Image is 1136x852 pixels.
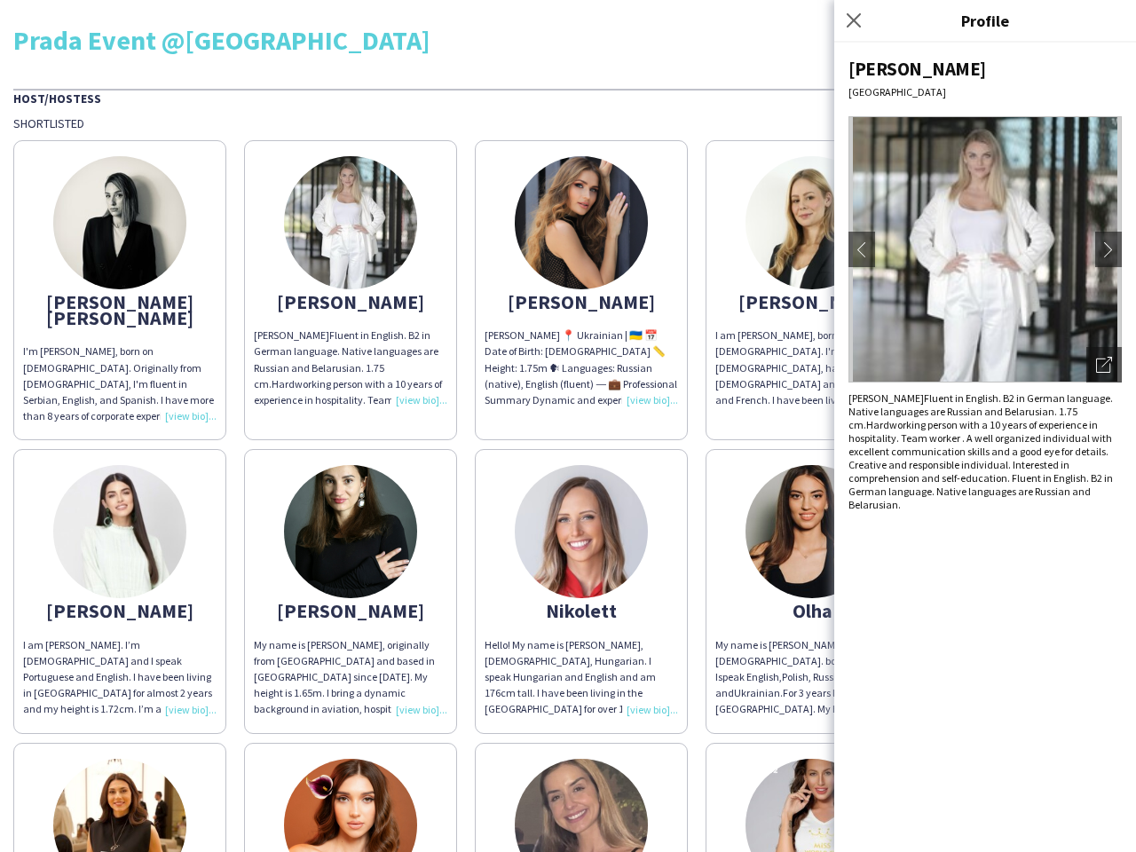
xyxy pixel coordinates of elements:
[848,116,1122,383] img: Crew avatar or photo
[485,603,678,619] div: Nikolett
[745,465,879,598] img: thumb-62d470ed85d64.jpeg
[848,85,1122,99] div: [GEOGRAPHIC_DATA]
[715,603,909,619] div: Olha
[485,327,678,408] div: [PERSON_NAME] 📍 Ukrainian | 🇺🇦 📅 Date of Birth: [DEMOGRAPHIC_DATA] 📏 Height: 1.75m 🗣 Languages: R...
[515,465,648,598] img: thumb-68a91a2c4c175.jpeg
[715,670,848,699] span: Russian and
[254,603,447,619] div: [PERSON_NAME]
[23,343,217,424] div: I'm [PERSON_NAME], born on [DEMOGRAPHIC_DATA]. Originally from [DEMOGRAPHIC_DATA], I'm fluent in ...
[515,156,648,289] img: thumb-16475042836232eb9b597b1.jpeg
[13,115,1123,131] div: Shortlisted
[848,391,1113,431] span: Fluent in English. B2 in German language. Native languages are Russian and Belarusian. 1.75 cm.
[745,156,879,289] img: thumb-68a42ce4d990e.jpeg
[284,156,417,289] img: thumb-66672dfbc5147.jpeg
[254,294,447,310] div: [PERSON_NAME]
[53,156,186,289] img: thumb-651c72e869b8b.jpeg
[13,89,1123,106] div: Host/Hostess
[485,294,678,310] div: [PERSON_NAME]
[485,637,678,718] div: Hello! My name is [PERSON_NAME], [DEMOGRAPHIC_DATA], Hungarian. I speak Hungarian and English and...
[734,686,783,699] span: Ukrainian.
[284,465,417,598] img: thumb-ea862859-c545-4441-88d3-c89daca9f7f7.jpg
[1086,347,1122,383] div: Open photos pop-in
[715,686,903,829] span: For 3 years living in [GEOGRAPHIC_DATA]. My height is 175. Have good experience and professional ...
[715,638,867,667] span: My name is [PERSON_NAME] from [DEMOGRAPHIC_DATA]. born in
[53,465,186,598] img: thumb-6891fe4fabf94.jpeg
[718,670,782,683] span: speak English,
[254,377,446,520] span: Hardworking person with a 10 years of experience in hospitality. Team worker . A well organized i...
[848,57,1122,81] div: [PERSON_NAME]
[23,637,217,718] div: I am [PERSON_NAME]. I’m [DEMOGRAPHIC_DATA] and I speak Portuguese and English. I have been living...
[834,9,1136,32] h3: Profile
[715,294,909,310] div: [PERSON_NAME]
[23,294,217,326] div: [PERSON_NAME] [PERSON_NAME]
[715,327,909,408] div: I am [PERSON_NAME], born on [DEMOGRAPHIC_DATA]. I'm half [DEMOGRAPHIC_DATA], half [DEMOGRAPHIC_DA...
[13,27,1123,53] div: Prada Event @[GEOGRAPHIC_DATA]
[254,328,438,390] span: Fluent in English. B2 in German language. Native languages are Russian and Belarusian. 1.75 cm.
[848,391,924,405] span: [PERSON_NAME]
[848,418,1113,511] span: Hardworking person with a 10 years of experience in hospitality. Team worker . A well organized i...
[23,603,217,619] div: [PERSON_NAME]
[254,637,447,718] div: My name is [PERSON_NAME], originally from [GEOGRAPHIC_DATA] and based in [GEOGRAPHIC_DATA] since ...
[782,670,811,683] span: Polish,
[254,328,329,342] span: [PERSON_NAME]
